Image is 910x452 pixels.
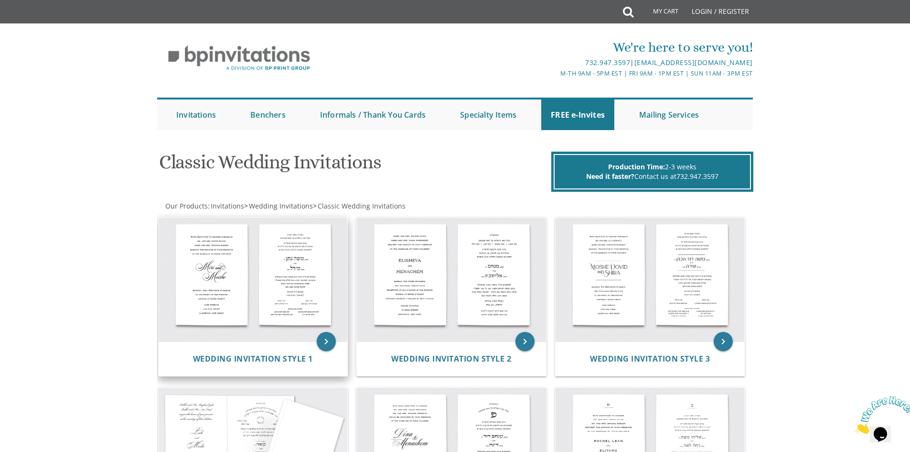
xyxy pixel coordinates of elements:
span: > [313,201,406,210]
a: 732.947.3597 [676,172,718,181]
a: Benchers [241,99,295,130]
span: Need it faster? [586,172,634,181]
a: Wedding Invitation Style 2 [391,354,511,364]
a: keyboard_arrow_right [515,332,535,351]
h1: Classic Wedding Invitations [159,152,549,180]
div: : [157,201,455,211]
span: > [244,201,313,210]
span: Classic Wedding Invitations [318,201,406,210]
a: Wedding Invitation Style 1 [193,354,313,364]
div: M-Th 9am - 5pm EST | Fri 9am - 1pm EST | Sun 11am - 3pm EST [356,68,753,78]
a: My Cart [632,1,685,25]
a: 732.947.3597 [585,58,630,67]
a: Informals / Thank You Cards [310,99,435,130]
span: Production Time: [608,162,665,171]
div: | [356,57,753,68]
span: Wedding Invitation Style 1 [193,353,313,364]
a: Specialty Items [450,99,526,130]
span: Wedding Invitations [249,201,313,210]
div: 2-3 weeks Contact us at [554,154,751,189]
a: Classic Wedding Invitations [317,201,406,210]
img: Chat attention grabber [4,4,63,42]
a: Mailing Services [630,99,708,130]
a: keyboard_arrow_right [714,332,733,351]
img: Wedding Invitation Style 1 [159,218,348,342]
img: Wedding Invitation Style 3 [556,218,745,342]
img: Wedding Invitation Style 2 [357,218,546,342]
div: We're here to serve you! [356,38,753,57]
a: FREE e-Invites [541,99,614,130]
a: Invitations [210,201,244,210]
span: Wedding Invitation Style 2 [391,353,511,364]
a: keyboard_arrow_right [317,332,336,351]
iframe: chat widget [851,392,910,438]
a: Our Products [164,201,208,210]
a: Wedding Invitations [248,201,313,210]
span: Invitations [211,201,244,210]
a: [EMAIL_ADDRESS][DOMAIN_NAME] [634,58,753,67]
a: Wedding Invitation Style 3 [590,354,710,364]
span: Wedding Invitation Style 3 [590,353,710,364]
a: Invitations [167,99,225,130]
img: BP Invitation Loft [157,38,321,78]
